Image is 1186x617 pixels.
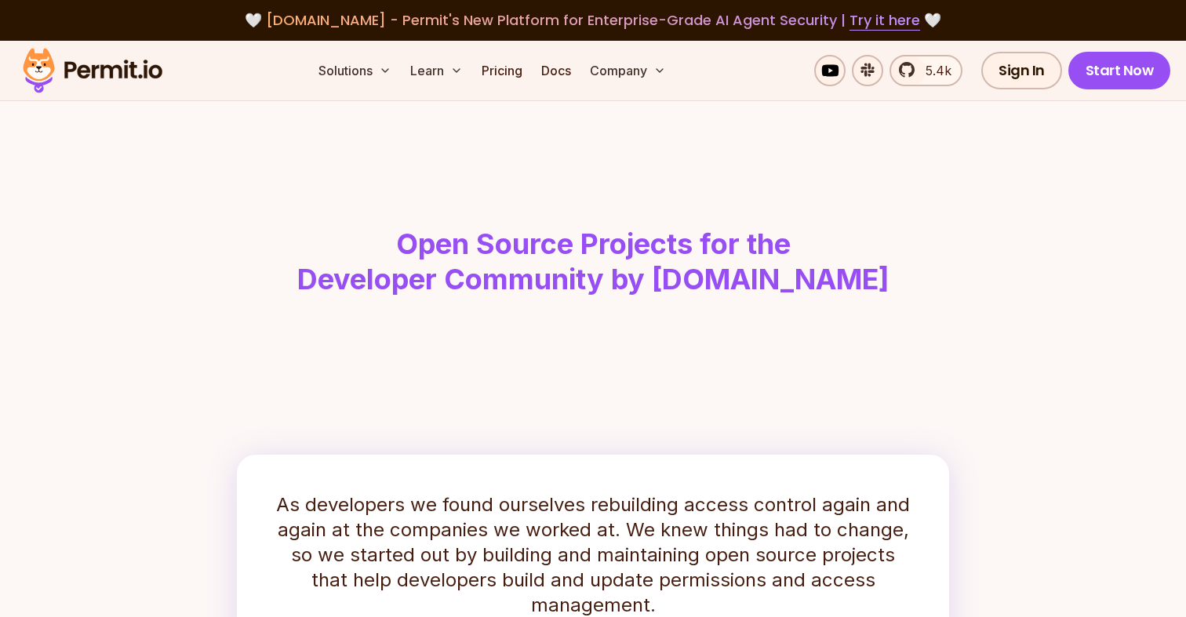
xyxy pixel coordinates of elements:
[266,10,920,30] span: [DOMAIN_NAME] - Permit's New Platform for Enterprise-Grade AI Agent Security |
[889,55,962,86] a: 5.4k
[981,52,1062,89] a: Sign In
[38,9,1148,31] div: 🤍 🤍
[312,55,398,86] button: Solutions
[16,44,169,97] img: Permit logo
[475,55,529,86] a: Pricing
[191,227,995,298] h1: Open Source Projects for the Developer Community by [DOMAIN_NAME]
[535,55,577,86] a: Docs
[404,55,469,86] button: Learn
[849,10,920,31] a: Try it here
[1068,52,1171,89] a: Start Now
[584,55,672,86] button: Company
[916,61,951,80] span: 5.4k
